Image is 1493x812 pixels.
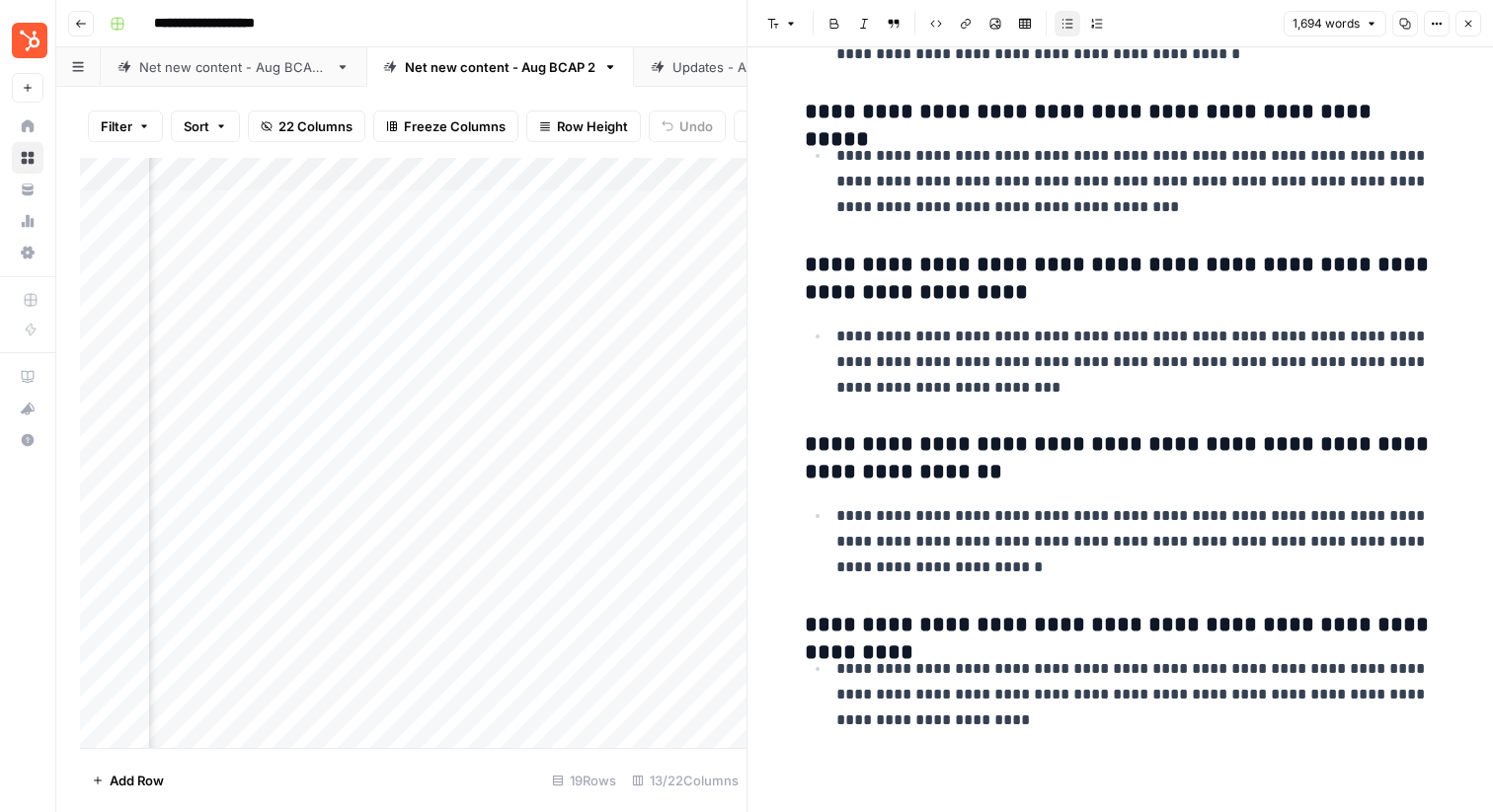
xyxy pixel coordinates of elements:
[634,47,838,87] a: Updates - Aug BCAP
[101,47,366,87] a: Net new content - Aug BCAP 1
[12,424,43,456] button: Help + Support
[139,57,328,77] div: Net new content - Aug BCAP 1
[405,57,595,77] div: Net new content - Aug BCAP 2
[526,111,641,142] button: Row Height
[624,765,746,796] div: 13/22 Columns
[1284,11,1386,37] button: 1,694 words
[12,16,43,65] button: Workspace: Blog Content Action Plan
[12,205,43,237] a: Usage
[12,23,47,58] img: Blog Content Action Plan Logo
[12,174,43,205] a: Your Data
[12,142,43,174] a: Browse
[278,116,353,136] span: 22 Columns
[544,765,624,796] div: 19 Rows
[557,116,628,136] span: Row Height
[184,116,209,136] span: Sort
[171,111,240,142] button: Sort
[101,116,132,136] span: Filter
[679,116,713,136] span: Undo
[672,57,800,77] div: Updates - Aug BCAP
[12,393,43,424] button: What's new?
[12,237,43,268] a: Settings
[373,111,518,142] button: Freeze Columns
[248,111,365,142] button: 22 Columns
[12,111,43,142] a: Home
[88,111,163,142] button: Filter
[80,765,176,796] button: Add Row
[366,47,634,87] a: Net new content - Aug BCAP 2
[1293,15,1360,33] span: 1,694 words
[404,116,506,136] span: Freeze Columns
[13,394,42,423] div: What's new?
[12,361,43,393] a: AirOps Academy
[110,771,164,790] span: Add Row
[649,111,726,142] button: Undo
